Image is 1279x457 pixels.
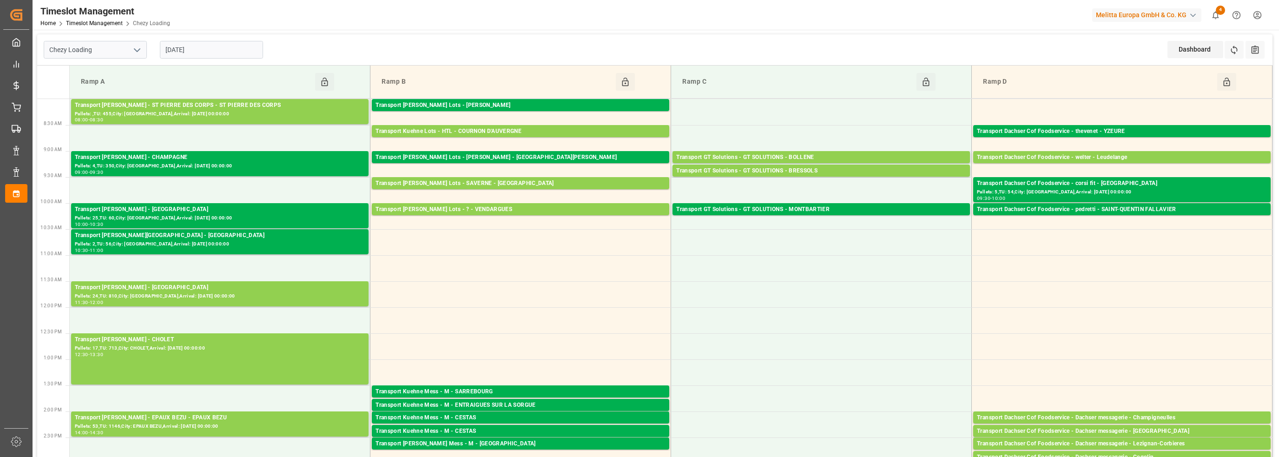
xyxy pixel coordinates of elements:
[1092,8,1201,22] div: Melitta Europa GmbH & Co. KG
[977,162,1267,170] div: Pallets: 10,TU: ,City: [GEOGRAPHIC_DATA],Arrival: [DATE] 00:00:00
[40,20,56,26] a: Home
[376,401,666,410] div: Transport Kuehne Mess - M - ENTRAIGUES SUR LA SORGUE
[75,352,88,357] div: 12:30
[75,153,365,162] div: Transport [PERSON_NAME] - CHAMPAGNE
[160,41,263,59] input: DD-MM-YYYY
[376,127,666,136] div: Transport Kuehne Lots - HTL - COURNON D'AUVERGNE
[75,118,88,122] div: 08:00
[75,110,365,118] div: Pallets: ,TU: 455,City: [GEOGRAPHIC_DATA],Arrival: [DATE] 00:00:00
[977,196,990,200] div: 09:30
[676,205,966,214] div: Transport GT Solutions - GT SOLUTIONS - MONTBARTIER
[376,110,666,118] div: Pallets: 10,TU: ,City: CARQUEFOU,Arrival: [DATE] 00:00:00
[44,147,62,152] span: 9:00 AM
[130,43,144,57] button: open menu
[90,248,103,252] div: 11:00
[88,222,90,226] div: -
[44,407,62,412] span: 2:00 PM
[75,162,365,170] div: Pallets: 4,TU: 350,City: [GEOGRAPHIC_DATA],Arrival: [DATE] 00:00:00
[992,196,1005,200] div: 10:00
[676,176,966,184] div: Pallets: 1,TU: 84,City: BRESSOLS,Arrival: [DATE] 00:00:00
[376,162,666,170] div: Pallets: ,TU: 71,City: [GEOGRAPHIC_DATA][PERSON_NAME],Arrival: [DATE] 00:00:00
[44,121,62,126] span: 8:30 AM
[376,205,666,214] div: Transport [PERSON_NAME] Lots - ? - VENDARGUES
[376,423,666,431] div: Pallets: ,TU: 10,City: CESTAS,Arrival: [DATE] 00:00:00
[679,73,916,91] div: Ramp C
[44,355,62,360] span: 1:00 PM
[88,431,90,435] div: -
[40,225,62,230] span: 10:30 AM
[90,300,103,305] div: 12:00
[90,352,103,357] div: 13:30
[44,433,62,438] span: 2:30 PM
[90,222,103,226] div: 10:30
[88,248,90,252] div: -
[977,413,1267,423] div: Transport Dachser Cof Foodservice - Dachser messagerie - Champigneulles
[88,170,90,174] div: -
[40,251,62,256] span: 11:00 AM
[75,101,365,110] div: Transport [PERSON_NAME] - ST PIERRE DES CORPS - ST PIERRE DES CORPS
[376,136,666,144] div: Pallets: 6,TU: 192,City: COURNON D'AUVERGNE,Arrival: [DATE] 00:00:00
[75,413,365,423] div: Transport [PERSON_NAME] - EPAUX BEZU - EPAUX BEZU
[376,397,666,404] div: Pallets: 1,TU: ,City: [GEOGRAPHIC_DATA],Arrival: [DATE] 00:00:00
[990,196,992,200] div: -
[977,136,1267,144] div: Pallets: 10,TU: 12,City: YZEURE,Arrival: [DATE] 00:00:00
[376,179,666,188] div: Transport [PERSON_NAME] Lots - SAVERNE - [GEOGRAPHIC_DATA]
[977,205,1267,214] div: Transport Dachser Cof Foodservice - pedretti - SAINT-QUENTIN FALLAVIER
[75,240,365,248] div: Pallets: 2,TU: 56,City: [GEOGRAPHIC_DATA],Arrival: [DATE] 00:00:00
[90,431,103,435] div: 14:30
[1092,6,1205,24] button: Melitta Europa GmbH & Co. KG
[75,292,365,300] div: Pallets: 24,TU: 810,City: [GEOGRAPHIC_DATA],Arrival: [DATE] 00:00:00
[44,173,62,178] span: 9:30 AM
[75,214,365,222] div: Pallets: 25,TU: 60,City: [GEOGRAPHIC_DATA],Arrival: [DATE] 00:00:00
[75,423,365,431] div: Pallets: 53,TU: 1146,City: EPAUX BEZU,Arrival: [DATE] 00:00:00
[40,199,62,204] span: 10:00 AM
[376,387,666,397] div: Transport Kuehne Mess - M - SARREBOURG
[75,222,88,226] div: 10:00
[977,214,1267,222] div: Pallets: 1,TU: 38,City: [GEOGRAPHIC_DATA][PERSON_NAME],Arrival: [DATE] 00:00:00
[376,449,666,457] div: Pallets: ,TU: 36,City: [GEOGRAPHIC_DATA],Arrival: [DATE] 00:00:00
[40,329,62,334] span: 12:30 PM
[44,41,147,59] input: Type to search/select
[75,344,365,352] div: Pallets: 17,TU: 713,City: CHOLET,Arrival: [DATE] 00:00:00
[376,188,666,196] div: Pallets: 2,TU: ,City: SARREBOURG,Arrival: [DATE] 00:00:00
[376,436,666,444] div: Pallets: 1,TU: 36,City: [GEOGRAPHIC_DATA],Arrival: [DATE] 00:00:00
[75,170,88,174] div: 09:00
[40,303,62,308] span: 12:00 PM
[376,413,666,423] div: Transport Kuehne Mess - M - CESTAS
[75,248,88,252] div: 10:30
[977,449,1267,457] div: Pallets: 3,TU: ,City: Lezignan-[GEOGRAPHIC_DATA],Arrival: [DATE] 00:00:00
[977,153,1267,162] div: Transport Dachser Cof Foodservice - welter - Leudelange
[1167,41,1223,58] div: Dashboard
[977,423,1267,431] div: Pallets: ,TU: 2,City: [GEOGRAPHIC_DATA],Arrival: [DATE] 00:00:00
[90,170,103,174] div: 09:30
[90,118,103,122] div: 08:30
[1205,5,1226,26] button: show 4 new notifications
[77,73,315,91] div: Ramp A
[977,427,1267,436] div: Transport Dachser Cof Foodservice - Dachser messagerie - [GEOGRAPHIC_DATA]
[66,20,123,26] a: Timeslot Management
[376,410,666,418] div: Pallets: ,TU: 96,City: ENTRAIGUES SUR LA SORGUE,Arrival: [DATE] 00:00:00
[75,283,365,292] div: Transport [PERSON_NAME] - [GEOGRAPHIC_DATA]
[676,153,966,162] div: Transport GT Solutions - GT SOLUTIONS - BOLLENE
[676,214,966,222] div: Pallets: 1,TU: 112,City: MONTBARTIER,Arrival: [DATE] 00:00:00
[1226,5,1247,26] button: Help Center
[75,205,365,214] div: Transport [PERSON_NAME] - [GEOGRAPHIC_DATA]
[88,118,90,122] div: -
[44,381,62,386] span: 1:30 PM
[376,427,666,436] div: Transport Kuehne Mess - M - CESTAS
[376,439,666,449] div: Transport [PERSON_NAME] Mess - M - [GEOGRAPHIC_DATA]
[977,127,1267,136] div: Transport Dachser Cof Foodservice - thevenet - YZEURE
[376,101,666,110] div: Transport [PERSON_NAME] Lots - [PERSON_NAME]
[676,166,966,176] div: Transport GT Solutions - GT SOLUTIONS - BRESSOLS
[376,153,666,162] div: Transport [PERSON_NAME] Lots - [PERSON_NAME] - [GEOGRAPHIC_DATA][PERSON_NAME]
[75,335,365,344] div: Transport [PERSON_NAME] - CHOLET
[1216,6,1225,15] span: 4
[378,73,616,91] div: Ramp B
[376,214,666,222] div: Pallets: 17,TU: 544,City: [GEOGRAPHIC_DATA],Arrival: [DATE] 00:00:00
[40,277,62,282] span: 11:30 AM
[979,73,1217,91] div: Ramp D
[75,231,365,240] div: Transport [PERSON_NAME][GEOGRAPHIC_DATA] - [GEOGRAPHIC_DATA]
[88,300,90,305] div: -
[88,352,90,357] div: -
[977,436,1267,444] div: Pallets: 2,TU: 4,City: [GEOGRAPHIC_DATA],Arrival: [DATE] 00:00:00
